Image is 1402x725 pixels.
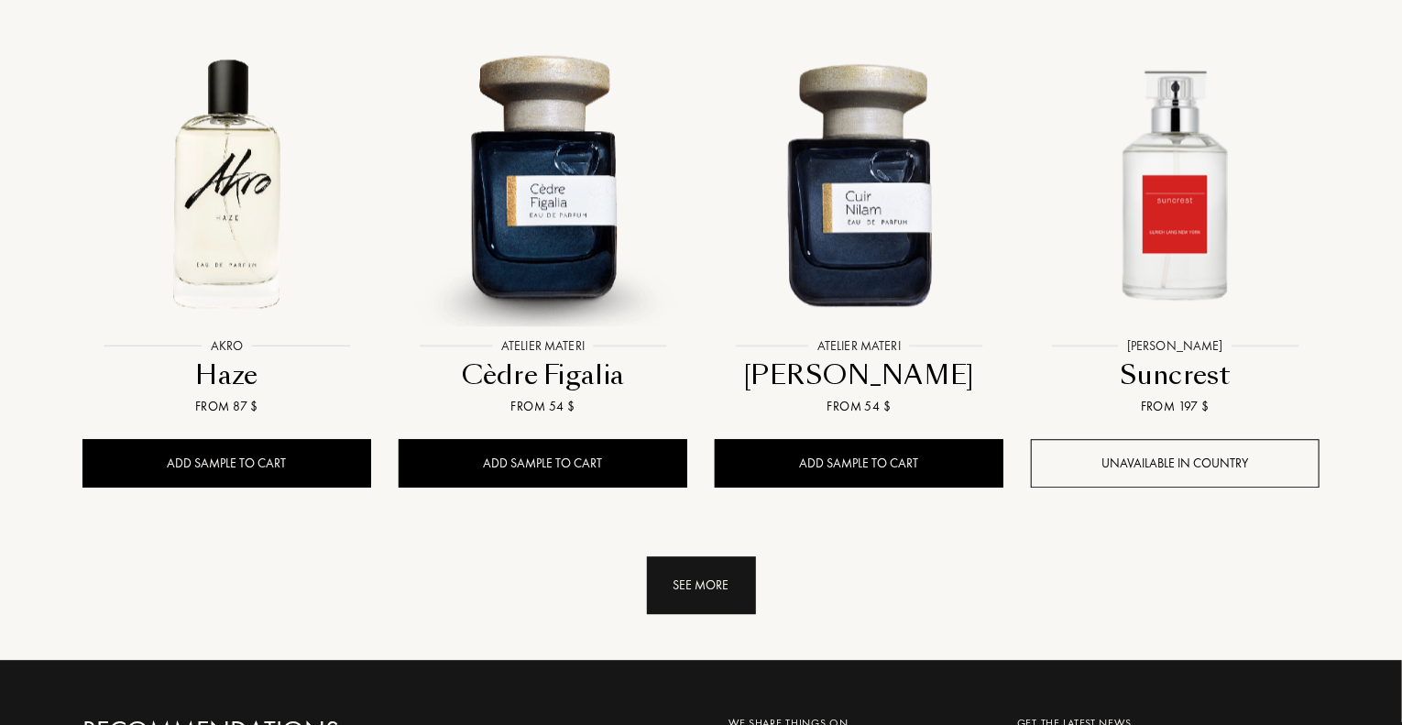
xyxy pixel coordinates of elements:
div: From 197 $ [1038,397,1312,416]
a: Cuir Nilam Atelier MateriAtelier Materi[PERSON_NAME]From 54 $ [715,21,1003,439]
div: From 54 $ [722,397,996,416]
img: Cèdre Figalia Atelier Materi [400,41,685,326]
div: Add sample to cart [82,439,371,488]
div: From 54 $ [406,397,680,416]
img: Cuir Nilam Atelier Materi [717,41,1002,326]
a: Haze AkroAkroHazeFrom 87 $ [82,21,371,439]
div: Add sample to cart [715,439,1003,488]
div: Add sample to cart [399,439,687,488]
div: See more [647,556,756,614]
img: Haze Akro [84,41,369,326]
img: Suncrest Ulrich Lang [1033,41,1318,326]
div: Unavailable in country [1031,439,1320,488]
a: Suncrest Ulrich Lang[PERSON_NAME]SuncrestFrom 197 $ [1031,21,1320,439]
a: Cèdre Figalia Atelier MateriAtelier MateriCèdre FigaliaFrom 54 $ [399,21,687,439]
div: From 87 $ [90,397,364,416]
